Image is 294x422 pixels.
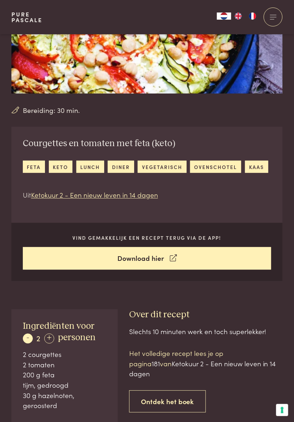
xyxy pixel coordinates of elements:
a: Ontdek het boek [129,391,206,413]
aside: Language selected: Nederlands [217,13,260,20]
a: vegetarisch [138,161,186,173]
a: Ketokuur 2 - Een nieuw leven in 14 dagen [31,190,158,199]
a: kaas [245,161,268,173]
h3: Over dit recept [129,309,283,321]
div: 30 g hazelnoten, geroosterd [23,391,106,411]
a: feta [23,161,45,173]
span: Bereiding: 30 min. [23,105,80,115]
p: Uit [23,190,269,200]
span: 181 [152,359,160,368]
a: diner [108,161,134,173]
p: Het volledige recept lees je op pagina van [129,348,283,379]
div: Slechts 10 minuten werk en toch superlekker! [129,327,283,337]
span: Ingrediënten voor [23,322,95,331]
p: Vind gemakkelijk een recept terug via de app! [23,234,272,242]
div: + [44,334,54,344]
ul: Language list [231,13,260,20]
span: Ketokuur 2 - Een nieuw leven in 14 dagen [129,359,276,379]
div: 200 g feta [23,370,106,380]
a: EN [231,13,245,20]
div: 2 courgettes [23,349,106,360]
a: keto [49,161,72,173]
span: 2 [36,333,40,344]
h2: Courgettes en tomaten met feta (keto) [23,138,269,149]
a: PurePascale [11,11,42,23]
div: tijm, gedroogd [23,380,106,391]
a: ovenschotel [190,161,241,173]
a: NL [217,13,231,20]
a: FR [245,13,260,20]
a: lunch [76,161,104,173]
div: 2 tomaten [23,360,106,370]
div: Language [217,13,231,20]
span: personen [58,333,96,342]
div: - [23,334,33,344]
button: Uw voorkeuren voor toestemming voor trackingtechnologieën [276,404,288,416]
a: Download hier [23,247,272,270]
